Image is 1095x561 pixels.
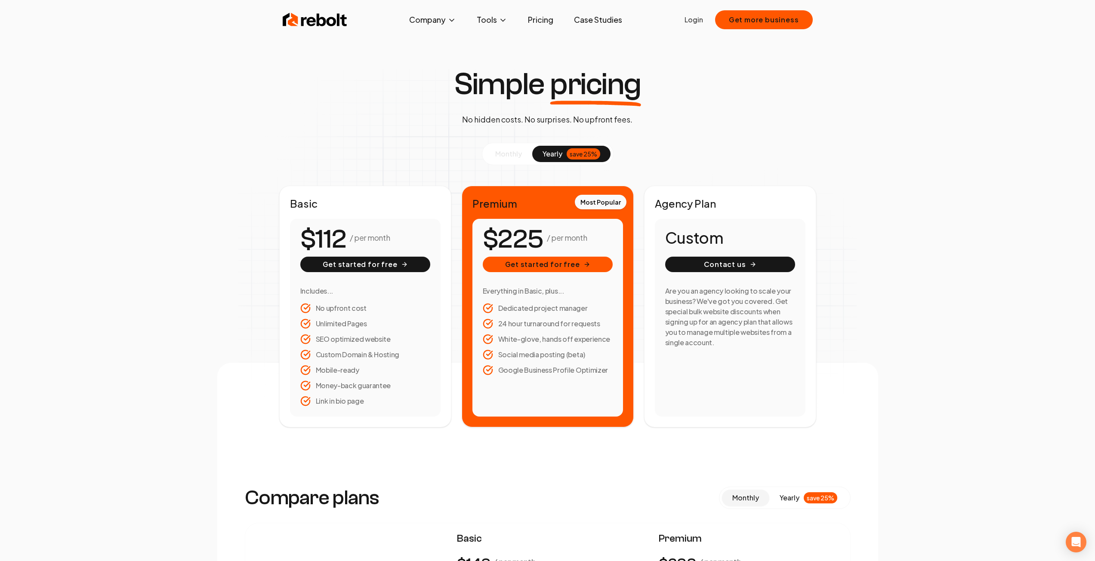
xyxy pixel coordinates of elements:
[483,220,543,259] number-flow-react: $225
[300,303,430,313] li: No upfront cost
[715,10,813,29] button: Get more business
[462,113,632,126] p: No hidden costs. No surprises. No upfront fees.
[402,11,463,28] button: Company
[483,303,613,313] li: Dedicated project manager
[483,286,613,296] h3: Everything in Basic, plus...
[470,11,514,28] button: Tools
[769,490,848,506] button: yearlysave 25%
[780,493,799,503] span: yearly
[665,286,795,348] h3: Are you an agency looking to scale your business? We've got you covered. Get special bulk website...
[521,11,560,28] a: Pricing
[283,11,347,28] img: Rebolt Logo
[300,365,430,375] li: Mobile-ready
[547,232,587,244] p: / per month
[300,319,430,329] li: Unlimited Pages
[350,232,390,244] p: / per month
[575,195,626,209] div: Most Popular
[732,493,759,502] span: monthly
[483,349,613,360] li: Social media posting (beta)
[300,334,430,344] li: SEO optimized website
[659,532,840,546] span: Premium
[245,487,379,508] h3: Compare plans
[543,149,562,159] span: yearly
[567,148,600,159] div: save 25%
[300,220,346,259] number-flow-react: $112
[804,492,837,503] div: save 25%
[300,286,430,296] h3: Includes...
[300,257,430,272] button: Get started for free
[665,257,795,272] button: Contact us
[722,490,769,506] button: monthly
[457,532,638,546] span: Basic
[655,196,805,210] h2: Agency Plan
[485,146,532,162] button: monthly
[483,257,613,272] button: Get started for free
[290,196,441,210] h2: Basic
[665,229,795,246] h1: Custom
[1066,532,1086,552] div: Open Intercom Messenger
[532,146,611,162] button: yearlysave 25%
[300,380,430,391] li: Money-back guarantee
[300,349,430,360] li: Custom Domain & Hosting
[454,69,641,100] h1: Simple
[550,69,641,100] span: pricing
[495,149,522,158] span: monthly
[483,319,613,329] li: 24 hour turnaround for requests
[472,196,623,210] h2: Premium
[483,334,613,344] li: White-glove, hands off experience
[567,11,629,28] a: Case Studies
[300,396,430,406] li: Link in bio page
[483,365,613,375] li: Google Business Profile Optimizer
[685,15,703,25] a: Login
